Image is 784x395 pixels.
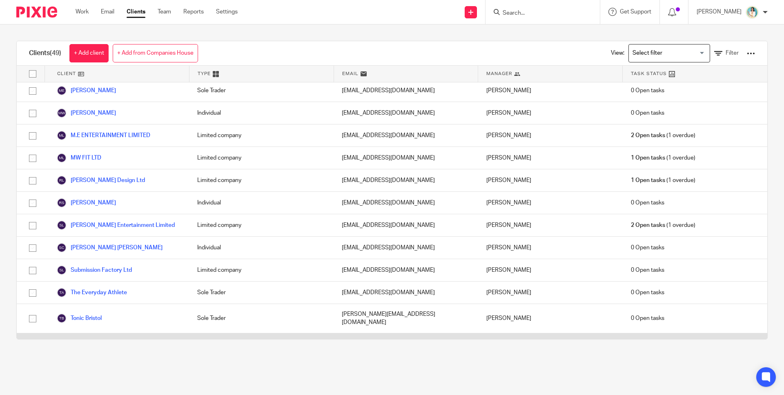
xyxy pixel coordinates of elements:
div: Individual [189,192,334,214]
span: 0 Open tasks [631,109,664,117]
span: (1 overdue) [631,176,695,184]
div: [EMAIL_ADDRESS][DOMAIN_NAME] [334,282,478,304]
div: Limited company [189,169,334,191]
span: 0 Open tasks [631,244,664,252]
div: Sole Trader [189,304,334,333]
div: [PERSON_NAME] [478,259,623,281]
div: Limited company [189,214,334,236]
a: [PERSON_NAME] Entertainment Limited [57,220,175,230]
span: Filter [726,50,739,56]
span: Type [198,70,211,77]
div: [PERSON_NAME] [478,147,623,169]
a: [PERSON_NAME] [57,108,116,118]
div: [PERSON_NAME] [478,282,623,304]
div: [PERSON_NAME] [478,214,623,236]
img: svg%3E [57,131,67,140]
div: Individual [189,237,334,259]
span: (1 overdue) [631,131,695,140]
div: [PERSON_NAME] [478,192,623,214]
a: Clients [127,8,145,16]
a: [PERSON_NAME] Design Ltd [57,175,145,185]
img: svg%3E [57,243,67,253]
img: svg%3E [57,220,67,230]
span: Client [57,70,76,77]
div: Individual [189,102,334,124]
a: Work [76,8,89,16]
div: Limited company [189,333,334,355]
div: [EMAIL_ADDRESS][DOMAIN_NAME] [334,169,478,191]
span: 0 Open tasks [631,314,664,322]
div: [EMAIL_ADDRESS][DOMAIN_NAME] [334,259,478,281]
a: Submission Factory Ltd [57,265,132,275]
img: Koyn.jpg [746,6,759,19]
span: Get Support [620,9,651,15]
h1: Clients [29,49,61,58]
div: [PERSON_NAME] [478,80,623,102]
div: [EMAIL_ADDRESS][DOMAIN_NAME] [334,237,478,259]
a: M.E ENTERTAINMENT LIMITED [57,131,150,140]
div: [EMAIL_ADDRESS][DOMAIN_NAME] [334,102,478,124]
a: [PERSON_NAME] [57,198,116,208]
img: svg%3E [57,313,67,323]
input: Search for option [630,46,705,60]
div: [EMAIL_ADDRESS][DOMAIN_NAME] [334,147,478,169]
a: + Add client [69,44,109,62]
div: Limited company [189,124,334,146]
img: svg%3E [57,153,67,163]
a: Settings [216,8,238,16]
a: [PERSON_NAME] [57,86,116,95]
div: [EMAIL_ADDRESS][DOMAIN_NAME] [334,80,478,102]
img: svg%3E [57,86,67,95]
div: [PERSON_NAME] [478,237,623,259]
div: Limited company [189,147,334,169]
span: 2 Open tasks [631,221,665,229]
div: Limited company [189,259,334,281]
a: + Add from Companies House [113,44,198,62]
span: 0 Open tasks [631,87,664,95]
a: Team [158,8,171,16]
a: Tonic Bristol [57,313,102,323]
div: [EMAIL_ADDRESS][DOMAIN_NAME] [334,214,478,236]
span: (1 overdue) [631,154,695,162]
a: Reports [183,8,204,16]
div: Search for option [628,44,710,62]
div: [PERSON_NAME] [478,304,623,333]
span: 0 Open tasks [631,266,664,274]
span: Task Status [631,70,667,77]
span: 1 Open tasks [631,154,665,162]
a: The Everyday Athlete [57,288,127,297]
div: [PERSON_NAME] [478,102,623,124]
span: 0 Open tasks [631,288,664,297]
div: Sole Trader [189,80,334,102]
span: Manager [486,70,512,77]
input: Select all [25,66,40,82]
div: [EMAIL_ADDRESS][DOMAIN_NAME] [334,124,478,146]
span: 1 Open tasks [631,176,665,184]
div: [PERSON_NAME] [478,169,623,191]
div: [EMAIL_ADDRESS][DOMAIN_NAME] [334,192,478,214]
div: [PERSON_NAME] [478,124,623,146]
div: Sole Trader [189,282,334,304]
span: (49) [50,50,61,56]
img: svg%3E [57,175,67,185]
img: svg%3E [57,265,67,275]
span: 2 Open tasks [631,131,665,140]
span: (1 overdue) [631,221,695,229]
div: [PERSON_NAME][EMAIL_ADDRESS][DOMAIN_NAME] [334,304,478,333]
a: [PERSON_NAME] [PERSON_NAME] [57,243,163,253]
p: [PERSON_NAME] [697,8,742,16]
img: Pixie [16,7,57,18]
div: [EMAIL_ADDRESS][DOMAIN_NAME] [334,333,478,355]
img: svg%3E [57,198,67,208]
input: Search [502,10,575,17]
a: MW FIT LTD [57,153,101,163]
a: Email [101,8,114,16]
span: 0 Open tasks [631,199,664,207]
img: svg%3E [57,108,67,118]
div: [PERSON_NAME] [478,333,623,355]
div: View: [599,41,755,65]
span: Email [342,70,359,77]
img: svg%3E [57,288,67,297]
